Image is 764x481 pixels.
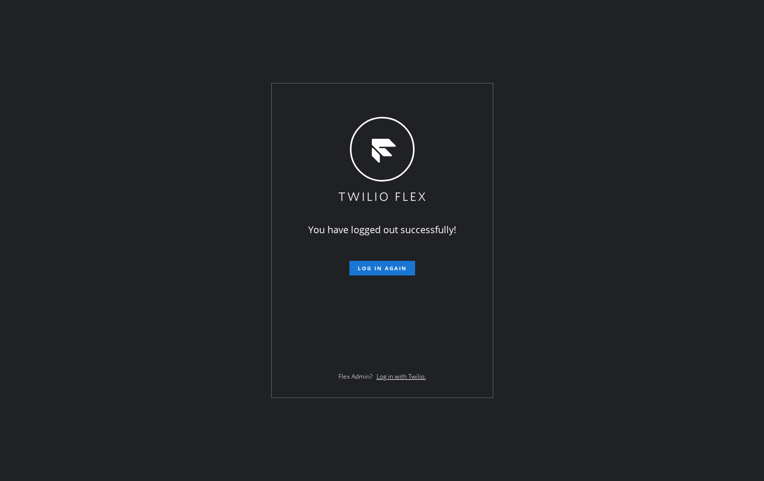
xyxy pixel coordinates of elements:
[349,261,415,275] button: Log in again
[338,372,372,381] span: Flex Admin?
[308,223,456,236] span: You have logged out successfully!
[358,264,407,272] span: Log in again
[377,372,426,381] a: Log in with Twilio.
